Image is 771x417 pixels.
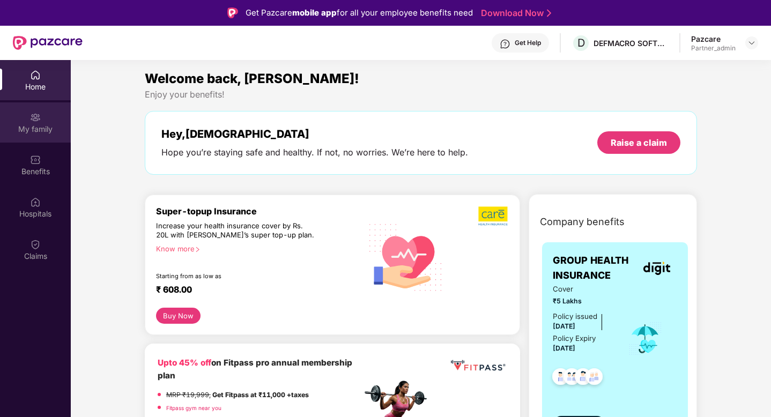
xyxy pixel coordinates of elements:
[30,239,41,250] img: svg+xml;base64,PHN2ZyBpZD0iQ2xhaW0iIHhtbG5zPSJodHRwOi8vd3d3LnczLm9yZy8yMDAwL3N2ZyIgd2lkdGg9IjIwIi...
[145,89,698,100] div: Enjoy your benefits!
[161,128,468,140] div: Hey, [DEMOGRAPHIC_DATA]
[156,308,201,324] button: Buy Now
[570,365,596,391] img: svg+xml;base64,PHN2ZyB4bWxucz0iaHR0cDovL3d3dy53My5vcmcvMjAwMC9zdmciIHdpZHRoPSI0OC45NDMiIGhlaWdodD...
[500,39,510,49] img: svg+xml;base64,PHN2ZyBpZD0iSGVscC0zMngzMiIgeG1sbnM9Imh0dHA6Ly93d3cudzMub3JnLzIwMDAvc3ZnIiB3aWR0aD...
[540,214,625,229] span: Company benefits
[547,8,551,19] img: Stroke
[643,262,670,275] img: insurerLogo
[145,71,359,86] span: Welcome back, [PERSON_NAME]!
[553,322,575,330] span: [DATE]
[156,272,316,280] div: Starting from as low as
[166,391,211,399] del: MRP ₹19,999,
[594,38,669,48] div: DEFMACRO SOFTWARE PRIVATE LIMITED
[553,284,613,295] span: Cover
[449,356,507,375] img: fppp.png
[30,70,41,80] img: svg+xml;base64,PHN2ZyBpZD0iSG9tZSIgeG1sbnM9Imh0dHA6Ly93d3cudzMub3JnLzIwMDAvc3ZnIiB3aWR0aD0iMjAiIG...
[577,36,585,49] span: D
[156,284,351,297] div: ₹ 608.00
[292,8,337,18] strong: mobile app
[553,253,636,284] span: GROUP HEALTH INSURANCE
[30,197,41,207] img: svg+xml;base64,PHN2ZyBpZD0iSG9zcGl0YWxzIiB4bWxucz0iaHR0cDovL3d3dy53My5vcmcvMjAwMC9zdmciIHdpZHRoPS...
[158,358,352,381] b: on Fitpass pro annual membership plan
[691,44,736,53] div: Partner_admin
[515,39,541,47] div: Get Help
[559,365,585,391] img: svg+xml;base64,PHN2ZyB4bWxucz0iaHR0cDovL3d3dy53My5vcmcvMjAwMC9zdmciIHdpZHRoPSI0OC45MTUiIGhlaWdodD...
[227,8,238,18] img: Logo
[362,212,450,301] img: svg+xml;base64,PHN2ZyB4bWxucz0iaHR0cDovL3d3dy53My5vcmcvMjAwMC9zdmciIHhtbG5zOnhsaW5rPSJodHRwOi8vd3...
[553,333,596,344] div: Policy Expiry
[166,405,221,411] a: Fitpass gym near you
[161,147,468,158] div: Hope you’re staying safe and healthy. If not, no worries. We’re here to help.
[691,34,736,44] div: Pazcare
[478,206,509,226] img: b5dec4f62d2307b9de63beb79f102df3.png
[553,296,613,306] span: ₹5 Lakhs
[156,221,316,240] div: Increase your health insurance cover by Rs. 20L with [PERSON_NAME]’s super top-up plan.
[246,6,473,19] div: Get Pazcare for all your employee benefits need
[553,344,575,352] span: [DATE]
[212,391,309,399] strong: Get Fitpass at ₹11,000 +taxes
[158,358,211,368] b: Upto 45% off
[581,365,607,391] img: svg+xml;base64,PHN2ZyB4bWxucz0iaHR0cDovL3d3dy53My5vcmcvMjAwMC9zdmciIHdpZHRoPSI0OC45NDMiIGhlaWdodD...
[628,321,663,356] img: icon
[156,244,355,252] div: Know more
[611,137,667,148] div: Raise a claim
[195,247,201,252] span: right
[156,206,362,217] div: Super-topup Insurance
[481,8,548,19] a: Download Now
[13,36,83,50] img: New Pazcare Logo
[30,112,41,123] img: svg+xml;base64,PHN2ZyB3aWR0aD0iMjAiIGhlaWdodD0iMjAiIHZpZXdCb3g9IjAgMCAyMCAyMCIgZmlsbD0ibm9uZSIgeG...
[747,39,756,47] img: svg+xml;base64,PHN2ZyBpZD0iRHJvcGRvd24tMzJ4MzIiIHhtbG5zPSJodHRwOi8vd3d3LnczLm9yZy8yMDAwL3N2ZyIgd2...
[553,311,597,322] div: Policy issued
[547,365,574,391] img: svg+xml;base64,PHN2ZyB4bWxucz0iaHR0cDovL3d3dy53My5vcmcvMjAwMC9zdmciIHdpZHRoPSI0OC45NDMiIGhlaWdodD...
[30,154,41,165] img: svg+xml;base64,PHN2ZyBpZD0iQmVuZWZpdHMiIHhtbG5zPSJodHRwOi8vd3d3LnczLm9yZy8yMDAwL3N2ZyIgd2lkdGg9Ij...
